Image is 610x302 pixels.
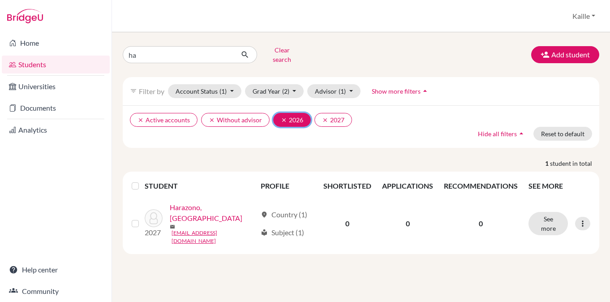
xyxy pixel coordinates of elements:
[170,224,175,229] span: mail
[209,117,215,123] i: clear
[2,261,110,279] a: Help center
[2,99,110,117] a: Documents
[130,113,198,127] button: clearActive accounts
[364,84,437,98] button: Show more filtersarrow_drop_up
[377,175,438,197] th: APPLICATIONS
[2,121,110,139] a: Analytics
[307,84,361,98] button: Advisor(1)
[314,113,352,127] button: clear2027
[568,8,599,25] button: Kaille
[2,282,110,300] a: Community
[261,229,268,236] span: local_library
[517,129,526,138] i: arrow_drop_up
[339,87,346,95] span: (1)
[170,202,257,224] a: Harazono, [GEOGRAPHIC_DATA]
[201,113,270,127] button: clearWithout advisor
[145,227,163,238] p: 2027
[421,86,430,95] i: arrow_drop_up
[2,34,110,52] a: Home
[168,84,241,98] button: Account Status(1)
[219,87,227,95] span: (1)
[139,87,164,95] span: Filter by
[444,218,518,229] p: 0
[2,78,110,95] a: Universities
[137,117,144,123] i: clear
[470,127,533,141] button: Hide all filtersarrow_drop_up
[550,159,599,168] span: student in total
[318,197,377,250] td: 0
[123,46,234,63] input: Find student by name...
[545,159,550,168] strong: 1
[7,9,43,23] img: Bridge-U
[257,43,307,66] button: Clear search
[531,46,599,63] button: Add student
[145,209,163,227] img: Harazono, Kanna
[281,117,287,123] i: clear
[438,175,523,197] th: RECOMMENDATIONS
[533,127,592,141] button: Reset to default
[261,209,307,220] div: Country (1)
[322,117,328,123] i: clear
[478,130,517,138] span: Hide all filters
[273,113,311,127] button: clear2026
[255,175,318,197] th: PROFILE
[282,87,289,95] span: (2)
[261,227,304,238] div: Subject (1)
[261,211,268,218] span: location_on
[130,87,137,95] i: filter_list
[528,212,568,235] button: See more
[377,197,438,250] td: 0
[245,84,304,98] button: Grad Year(2)
[318,175,377,197] th: SHORTLISTED
[145,175,255,197] th: STUDENT
[523,175,596,197] th: SEE MORE
[372,87,421,95] span: Show more filters
[2,56,110,73] a: Students
[172,229,257,245] a: [EMAIL_ADDRESS][DOMAIN_NAME]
